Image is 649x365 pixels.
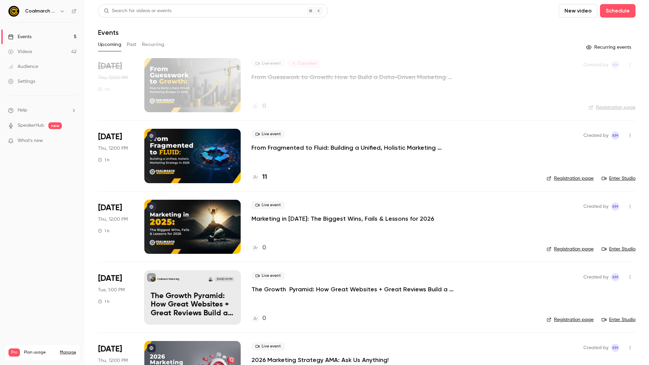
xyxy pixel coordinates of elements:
span: KM [612,273,618,281]
button: Upcoming [98,39,121,50]
span: Help [18,107,27,114]
a: 0 [251,243,266,252]
a: 2026 Marketing Strategy AMA: Ask Us Anything! [251,356,389,364]
span: Live event [251,130,285,138]
a: The Growth Pyramid: How Great Websites + Great Reviews Build a Foundation for SuccessCoalmarch Ma... [144,270,241,324]
img: Coalmarch Marketing [8,6,19,17]
span: Live event [251,59,285,68]
span: Created by [583,344,608,352]
a: Enter Studio [602,175,635,182]
p: The Growth Pyramid: How Great Websites + Great Reviews Build a Foundation for Success [151,292,234,318]
span: Katie McCaskill [611,131,619,140]
a: From Fragmented to Fluid: Building a Unified, Holistic Marketing Strategy in [DATE] [251,144,454,152]
span: Created by [583,273,608,281]
a: SpeakerHub [18,122,44,129]
button: New video [559,4,597,18]
a: Enter Studio [602,316,635,323]
span: Canceled [288,59,321,68]
iframe: Noticeable Trigger [68,138,76,144]
button: Past [127,39,137,50]
a: The Growth Pyramid: How Great Websites + Great Reviews Build a Foundation for Success [251,285,454,293]
span: [DATE] [98,273,122,284]
a: Registration page [547,175,594,182]
div: 1 h [98,299,110,304]
div: Nov 18 Tue, 1:00 PM (America/New York) [98,270,134,324]
a: From Guesswork to Growth: How to Build a Data-Driven Marketing Budget in [DATE] [251,73,454,81]
span: new [48,122,62,129]
span: Katie McCaskill [611,61,619,69]
a: Marketing in [DATE]: The Biggest Wins, Fails & Lessons for 2026 [251,215,434,223]
a: Registration page [547,246,594,252]
div: 1 h [98,87,110,92]
span: Katie McCaskill [611,344,619,352]
a: 11 [251,173,267,182]
h4: 11 [262,173,267,182]
button: Schedule [600,4,635,18]
a: Enter Studio [602,246,635,252]
p: Coalmarch Marketing [157,277,179,281]
span: [DATE] [98,61,122,72]
h1: Events [98,28,119,36]
span: [DATE] [98,131,122,142]
span: Live event [251,201,285,209]
span: Live event [251,342,285,350]
span: [DATE] [98,344,122,355]
h4: 0 [262,243,266,252]
span: Pro [8,348,20,357]
div: Oct 16 Thu, 12:00 PM (America/New York) [98,58,134,112]
span: KM [612,344,618,352]
span: Katie McCaskill [611,273,619,281]
span: What's new [18,137,43,144]
a: 0 [251,314,266,323]
a: Manage [60,350,76,355]
li: help-dropdown-opener [8,107,76,114]
span: Thu, 12:00 PM [98,145,128,152]
img: Jim Ross [208,277,213,282]
span: Plan usage [24,350,56,355]
div: Audience [8,63,38,70]
div: Search for videos or events [104,7,171,15]
span: Created by [583,202,608,211]
h6: Coalmarch Marketing [25,8,57,15]
span: Tue, 1:00 PM [98,287,125,293]
span: [DATE] [98,202,122,213]
span: KM [612,202,618,211]
h4: 0 [262,102,266,111]
div: Nov 13 Thu, 12:00 PM (America/New York) [98,200,134,254]
div: Oct 30 Thu, 12:00 PM (America/New York) [98,129,134,183]
a: 0 [251,102,266,111]
span: Katie McCaskill [611,202,619,211]
div: Events [8,33,31,40]
span: [DATE] 1:00 PM [215,277,234,282]
a: Registration page [588,104,635,111]
span: Created by [583,61,608,69]
span: Thu, 12:00 PM [98,357,128,364]
div: 1 h [98,157,110,163]
span: Created by [583,131,608,140]
span: Thu, 12:00 PM [98,216,128,223]
span: Thu, 12:00 PM [98,74,128,81]
span: KM [612,131,618,140]
button: Recurring [142,39,165,50]
span: KM [612,61,618,69]
div: 1 h [98,228,110,234]
h4: 0 [262,314,266,323]
span: Live event [251,272,285,280]
a: Registration page [547,316,594,323]
div: Videos [8,48,32,55]
div: Settings [8,78,35,85]
button: Recurring events [583,42,635,53]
